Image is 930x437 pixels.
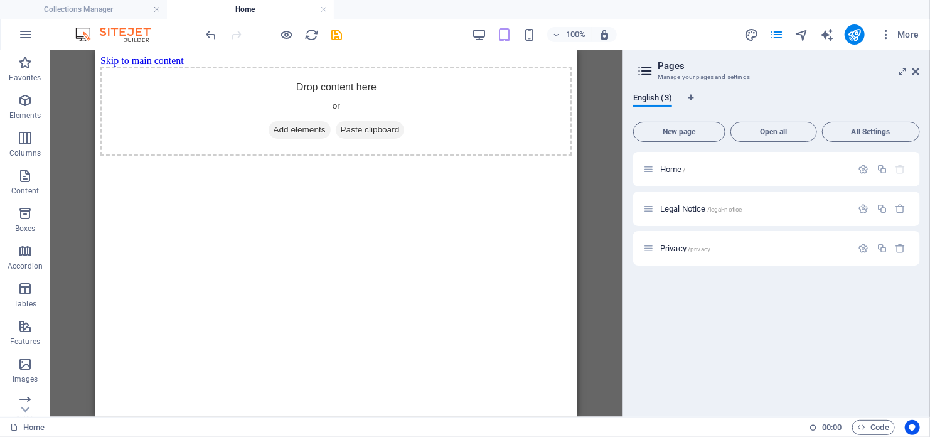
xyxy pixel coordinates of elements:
[173,71,235,89] span: Add elements
[304,27,319,42] button: reload
[205,28,219,42] i: Undo: Delete elements (Ctrl+Z)
[658,60,920,72] h2: Pages
[14,299,36,309] p: Tables
[688,245,710,252] span: /privacy
[599,29,610,40] i: On resize automatically adjust zoom level to fit chosen device.
[305,28,319,42] i: Reload page
[633,90,672,108] span: English (3)
[204,27,219,42] button: undo
[895,243,906,254] div: Remove
[852,420,895,435] button: Code
[895,203,906,214] div: Remove
[656,205,852,213] div: Legal Notice/legal-notice
[794,27,810,42] button: navigator
[831,423,833,432] span: :
[5,16,477,105] div: Drop content here
[9,73,41,83] p: Favorites
[847,28,862,42] i: Publish
[822,420,842,435] span: 00 00
[639,128,720,136] span: New page
[10,420,45,435] a: Click to cancel selection. Double-click to open Pages
[633,93,920,117] div: Language Tabs
[660,244,710,253] span: Click to open page
[905,420,920,435] button: Usercentrics
[794,28,809,42] i: Navigator
[660,165,686,174] span: Click to open page
[330,28,345,42] i: Save (Ctrl+S)
[566,27,586,42] h6: 100%
[828,128,914,136] span: All Settings
[5,5,88,16] a: Skip to main content
[660,204,742,213] span: Click to open page
[858,243,869,254] div: Settings
[547,27,592,42] button: 100%
[10,337,40,347] p: Features
[11,186,39,196] p: Content
[656,165,852,173] div: Home/
[858,420,889,435] span: Code
[858,203,869,214] div: Settings
[822,122,920,142] button: All Settings
[656,244,852,252] div: Privacy/privacy
[820,27,835,42] button: text_generator
[72,27,166,42] img: Editor Logo
[658,72,895,83] h3: Manage your pages and settings
[8,261,43,271] p: Accordion
[744,28,759,42] i: Design (Ctrl+Alt+Y)
[769,27,784,42] button: pages
[744,27,759,42] button: design
[875,24,924,45] button: More
[877,164,887,175] div: Duplicate
[769,28,784,42] i: Pages (Ctrl+Alt+S)
[15,224,36,234] p: Boxes
[820,28,834,42] i: AI Writer
[240,71,309,89] span: Paste clipboard
[858,164,869,175] div: Settings
[877,203,887,214] div: Duplicate
[730,122,817,142] button: Open all
[633,122,725,142] button: New page
[895,164,906,175] div: The startpage cannot be deleted
[707,206,742,213] span: /legal-notice
[13,374,38,384] p: Images
[736,128,811,136] span: Open all
[845,24,865,45] button: publish
[683,166,686,173] span: /
[877,243,887,254] div: Duplicate
[880,28,919,41] span: More
[9,111,41,121] p: Elements
[329,27,345,42] button: save
[9,148,41,158] p: Columns
[167,3,334,16] h4: Home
